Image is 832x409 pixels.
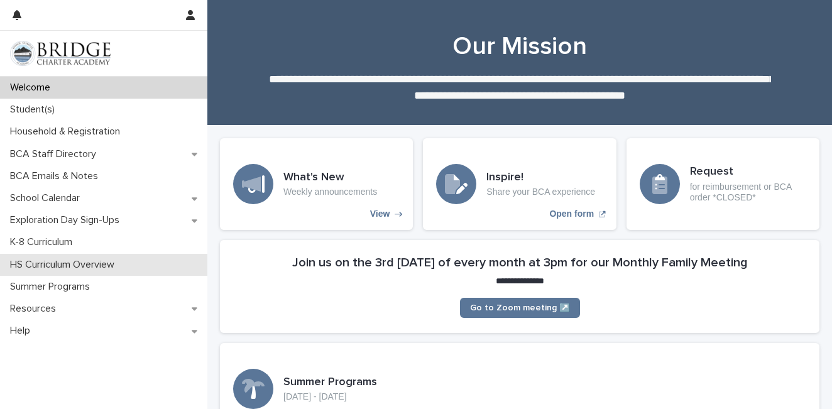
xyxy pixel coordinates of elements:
[423,138,616,230] a: Open form
[5,214,129,226] p: Exploration Day Sign-Ups
[283,187,377,197] p: Weekly announcements
[5,82,60,94] p: Welcome
[5,192,90,204] p: School Calendar
[5,236,82,248] p: K-8 Curriculum
[5,325,40,337] p: Help
[486,187,595,197] p: Share your BCA experience
[283,391,377,402] p: [DATE] - [DATE]
[283,376,377,390] h3: Summer Programs
[5,259,124,271] p: HS Curriculum Overview
[5,170,108,182] p: BCA Emails & Notes
[549,209,594,219] p: Open form
[690,182,806,203] p: for reimbursement or BCA order *CLOSED*
[5,126,130,138] p: Household & Registration
[5,303,66,315] p: Resources
[370,209,390,219] p: View
[470,303,570,312] span: Go to Zoom meeting ↗️
[283,171,377,185] h3: What's New
[486,171,595,185] h3: Inspire!
[220,31,819,62] h1: Our Mission
[460,298,580,318] a: Go to Zoom meeting ↗️
[292,255,748,270] h2: Join us on the 3rd [DATE] of every month at 3pm for our Monthly Family Meeting
[10,41,111,66] img: V1C1m3IdTEidaUdm9Hs0
[220,138,413,230] a: View
[5,281,100,293] p: Summer Programs
[5,104,65,116] p: Student(s)
[5,148,106,160] p: BCA Staff Directory
[690,165,806,179] h3: Request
